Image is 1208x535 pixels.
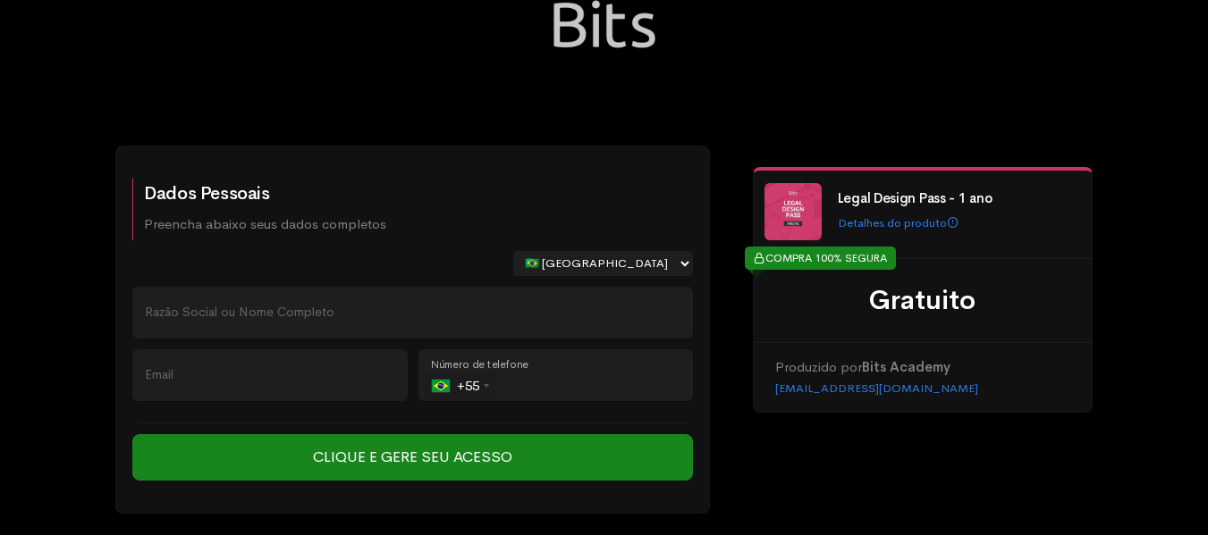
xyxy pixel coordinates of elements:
[46,46,256,61] div: [PERSON_NAME]: [DOMAIN_NAME]
[29,29,43,43] img: logo_orange.svg
[144,184,386,204] h2: Dados Pessoais
[862,358,950,375] strong: Bits Academy
[765,183,822,240] img: LEGAL%20DESIGN_Ementa%20Banco%20Semear%20(600%C2%A0%C3%97%C2%A0600%C2%A0px)%20(1).png
[208,105,287,117] div: Palavras-chave
[189,104,203,118] img: tab_keywords_by_traffic_grey.svg
[838,215,959,230] a: Detalhes do produto
[775,380,978,396] a: [EMAIL_ADDRESS][DOMAIN_NAME]
[775,357,1070,378] p: Produzido por
[745,247,896,270] div: COMPRA 100% SEGURA
[132,287,693,339] input: Nome Completo
[94,105,137,117] div: Domínio
[775,280,1070,321] div: Gratuito
[838,191,1076,206] h4: Legal Design Pass - 1 ano
[50,29,88,43] div: v 4.0.25
[74,104,89,118] img: tab_domain_overview_orange.svg
[132,349,408,401] input: Email
[144,214,386,235] p: Preencha abaixo seus dados completos
[432,372,494,400] div: +55
[132,434,693,481] input: Clique e Gere seu Acesso
[29,46,43,61] img: website_grey.svg
[425,372,494,400] div: Brazil (Brasil): +55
